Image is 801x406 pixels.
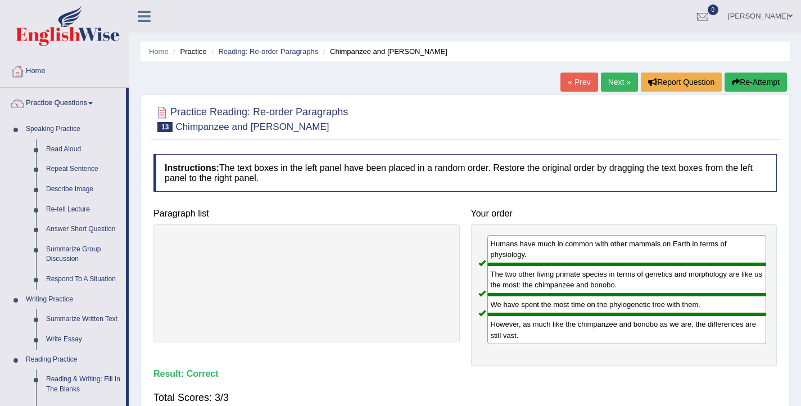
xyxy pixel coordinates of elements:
a: Reading Practice [21,350,126,370]
a: Speaking Practice [21,119,126,139]
small: Chimpanzee and [PERSON_NAME] [175,121,329,132]
a: Writing Practice [21,290,126,310]
span: 0 [708,4,719,15]
a: Reading & Writing: Fill In The Blanks [41,369,126,399]
a: Reading: Re-order Paragraphs [218,47,318,56]
a: Summarize Written Text [41,309,126,330]
a: Re-tell Lecture [41,200,126,220]
h2: Practice Reading: Re-order Paragraphs [153,104,348,132]
b: Instructions: [165,163,219,173]
a: Practice Questions [1,88,126,116]
a: Home [149,47,169,56]
h4: The text boxes in the left panel have been placed in a random order. Restore the original order b... [153,154,777,192]
div: The two other living primate species in terms of genetics and morphology are like us the most: th... [487,264,767,295]
a: Respond To A Situation [41,269,126,290]
a: Next » [601,73,638,92]
div: However, as much like the chimpanzee and bonobo as we are, the differences are still vast. [487,314,767,344]
h4: Result: [153,369,777,379]
a: Answer Short Question [41,219,126,240]
div: Humans have much in common with other mammals on Earth in terms of physiology. [487,235,767,264]
a: Repeat Sentence [41,159,126,179]
a: Describe Image [41,179,126,200]
a: Read Aloud [41,139,126,160]
li: Chimpanzee and [PERSON_NAME] [320,46,447,57]
a: Home [1,56,129,84]
a: « Prev [560,73,598,92]
h4: Paragraph list [153,209,460,219]
button: Re-Attempt [725,73,787,92]
button: Report Question [641,73,722,92]
a: Write Essay [41,330,126,350]
h4: Your order [471,209,777,219]
a: Summarize Group Discussion [41,240,126,269]
li: Practice [170,46,206,57]
span: 13 [157,122,173,132]
div: We have spent the most time on the phylogenetic tree with them. [487,295,767,314]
